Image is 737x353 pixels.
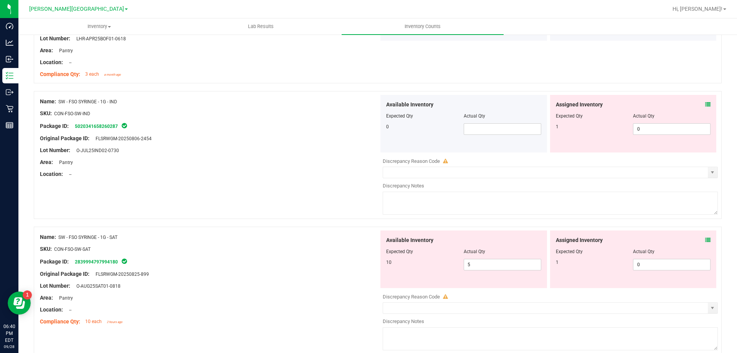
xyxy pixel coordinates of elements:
[386,113,413,119] span: Expected Qty
[708,303,717,313] span: select
[556,123,633,130] div: 1
[708,167,717,178] span: select
[40,283,70,289] span: Lot Number:
[342,18,503,35] a: Inventory Counts
[3,344,15,350] p: 09/28
[556,248,633,255] div: Expected Qty
[40,110,52,116] span: SKU:
[55,160,73,165] span: Pantry
[40,234,56,240] span: Name:
[92,136,152,141] span: FLSRWGM-20250806-2454
[40,71,80,77] span: Compliance Qty:
[40,35,70,41] span: Lot Number:
[464,113,485,119] span: Actual Qty
[556,101,603,109] span: Assigned Inventory
[40,307,63,313] span: Location:
[8,292,31,315] iframe: Resource center
[107,320,122,324] span: 2 hours ago
[73,148,119,153] span: O-JUL25IND02-0730
[40,246,52,252] span: SKU:
[40,135,89,141] span: Original Package ID:
[383,318,718,325] div: Discrepancy Notes
[40,47,53,53] span: Area:
[556,113,633,119] div: Expected Qty
[65,172,71,177] span: --
[6,72,13,80] inline-svg: Inventory
[633,124,710,134] input: 0
[18,18,180,35] a: Inventory
[73,36,126,41] span: LHR-APR25BOF01-0618
[394,23,451,30] span: Inventory Counts
[40,271,89,277] span: Original Package ID:
[58,235,117,240] span: SW - FSO SYRINGE - 1G - SAT
[6,55,13,63] inline-svg: Inbound
[19,23,180,30] span: Inventory
[383,182,718,190] div: Discrepancy Notes
[386,260,392,265] span: 10
[238,23,284,30] span: Lab Results
[75,124,118,129] a: 5020341658260287
[29,6,124,12] span: [PERSON_NAME][GEOGRAPHIC_DATA]
[3,323,15,344] p: 06:40 PM EDT
[40,295,53,301] span: Area:
[6,88,13,96] inline-svg: Outbound
[85,71,99,77] span: 3 each
[40,159,53,165] span: Area:
[383,294,440,300] span: Discrepancy Reason Code
[58,99,117,104] span: SW - FSO SYRINGE - 1G - IND
[92,272,149,277] span: FLSRWGM-20250825-899
[383,158,440,164] span: Discrepancy Reason Code
[121,122,128,129] span: In Sync
[386,236,433,244] span: Available Inventory
[673,6,722,12] span: Hi, [PERSON_NAME]!
[180,18,342,35] a: Lab Results
[464,259,541,270] input: 5
[6,39,13,46] inline-svg: Analytics
[121,257,128,265] span: In Sync
[6,121,13,129] inline-svg: Reports
[40,147,70,153] span: Lot Number:
[65,307,71,313] span: --
[54,111,90,116] span: CON-FSO-SW-IND
[386,124,389,129] span: 0
[55,295,73,301] span: Pantry
[54,247,91,252] span: CON-FSO-SW-SAT
[73,283,121,289] span: O-AUG25SAT01-0818
[23,290,32,300] iframe: Resource center unread badge
[104,73,121,76] span: a month ago
[40,123,69,129] span: Package ID:
[6,22,13,30] inline-svg: Dashboard
[55,48,73,53] span: Pantry
[40,59,63,65] span: Location:
[556,236,603,244] span: Assigned Inventory
[40,98,56,104] span: Name:
[386,101,433,109] span: Available Inventory
[85,319,102,324] span: 10 each
[556,259,633,266] div: 1
[75,259,118,265] a: 2839994797994180
[633,248,711,255] div: Actual Qty
[633,113,711,119] div: Actual Qty
[40,259,69,265] span: Package ID:
[464,249,485,254] span: Actual Qty
[40,171,63,177] span: Location:
[40,318,80,325] span: Compliance Qty:
[6,105,13,113] inline-svg: Retail
[65,60,71,65] span: --
[633,259,710,270] input: 0
[386,249,413,254] span: Expected Qty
